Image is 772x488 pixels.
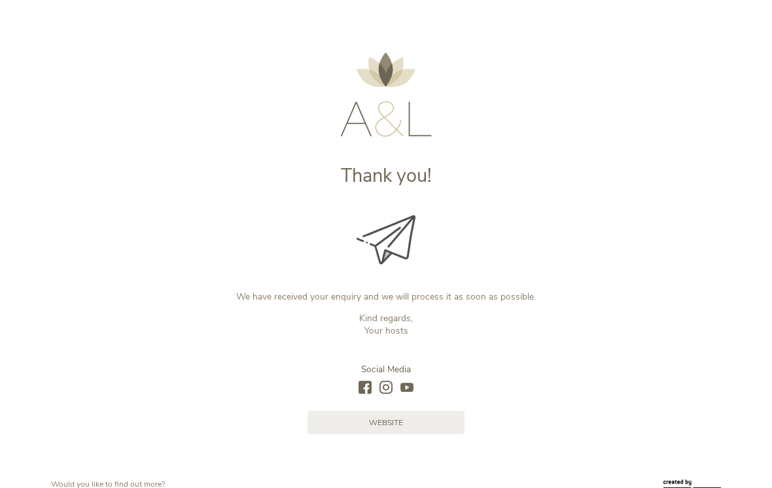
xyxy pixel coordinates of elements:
a: instagram [379,381,393,395]
p: We have received your enquiry and we will process it as soon as possible. [167,290,605,303]
span: Social Media [361,363,411,375]
span: Website [369,417,403,428]
img: Thank you! [357,215,415,264]
a: youtube [400,381,413,395]
p: Kind regards, Your hosts [167,312,605,337]
a: facebook [359,381,372,395]
img: AMONTI & LUNARIS Wellnessresort [340,52,432,137]
a: Website [307,411,465,434]
span: Thank you! [341,163,432,188]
